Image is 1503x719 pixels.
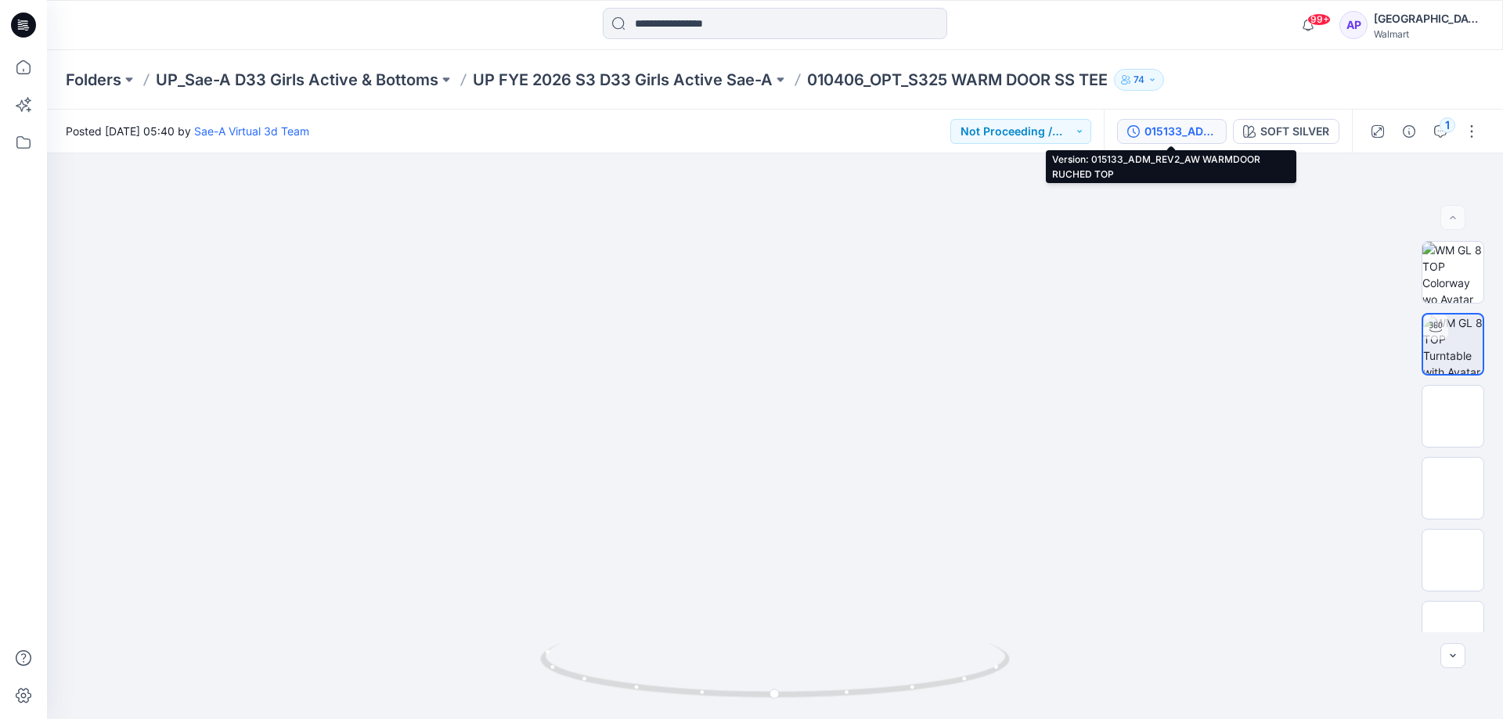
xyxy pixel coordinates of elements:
div: SOFT SILVER [1260,123,1329,140]
div: 015133_ADM_REV2_AW WARMDOOR RUCHED TOP [1144,123,1216,140]
a: UP_Sae-A D33 Girls Active & Bottoms [156,69,438,91]
button: Details [1397,119,1422,144]
button: 74 [1114,69,1164,91]
p: 010406_OPT_S325 WARM DOOR SS TEE [807,69,1108,91]
div: AP [1339,11,1368,39]
a: Sae-A Virtual 3d Team [194,124,309,138]
div: Walmart [1374,28,1483,40]
a: UP FYE 2026 S3 D33 Girls Active Sae-A [473,69,773,91]
div: [GEOGRAPHIC_DATA] [1374,9,1483,28]
img: WM GL 8 TOP Colorway wo Avatar [1422,242,1483,303]
img: WM GL 8 TOP Turntable with Avatar [1423,315,1483,374]
p: 74 [1134,71,1144,88]
button: 015133_ADM_REV2_AW WARMDOOR RUCHED TOP [1117,119,1227,144]
a: Folders [66,69,121,91]
button: SOFT SILVER [1233,119,1339,144]
span: 99+ [1307,13,1331,26]
button: 1 [1428,119,1453,144]
span: Posted [DATE] 05:40 by [66,123,309,139]
div: 1 [1440,117,1455,133]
